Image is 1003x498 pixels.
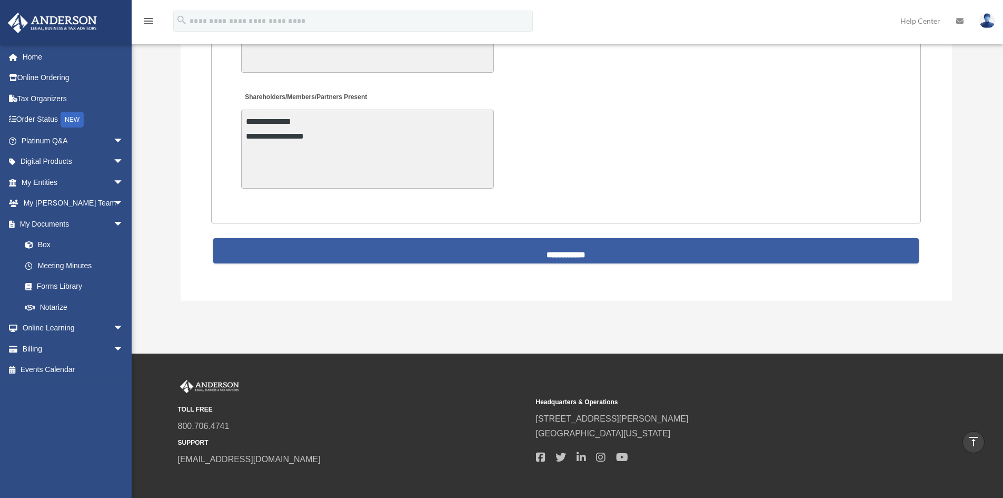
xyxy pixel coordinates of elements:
[7,193,140,214] a: My [PERSON_NAME] Teamarrow_drop_down
[178,437,529,448] small: SUPPORT
[967,435,980,448] i: vertical_align_top
[7,172,140,193] a: My Entitiesarrow_drop_down
[113,338,134,360] span: arrow_drop_down
[113,151,134,173] span: arrow_drop_down
[15,276,140,297] a: Forms Library
[536,397,887,408] small: Headquarters & Operations
[178,404,529,415] small: TOLL FREE
[979,13,995,28] img: User Pic
[7,213,140,235] a: My Documentsarrow_drop_down
[5,13,100,33] img: Anderson Advisors Platinum Portal
[113,318,134,339] span: arrow_drop_down
[15,255,134,276] a: Meeting Minutes
[178,380,241,394] img: Anderson Advisors Platinum Portal
[142,18,155,27] a: menu
[7,318,140,339] a: Online Learningarrow_drop_down
[61,112,84,128] div: NEW
[536,429,671,438] a: [GEOGRAPHIC_DATA][US_STATE]
[178,422,230,431] a: 800.706.4741
[7,359,140,380] a: Events Calendar
[113,130,134,152] span: arrow_drop_down
[7,338,140,359] a: Billingarrow_drop_down
[7,88,140,109] a: Tax Organizers
[15,235,140,256] a: Box
[142,15,155,27] i: menu
[15,297,140,318] a: Notarize
[113,193,134,214] span: arrow_drop_down
[176,14,187,26] i: search
[113,172,134,193] span: arrow_drop_down
[7,130,140,151] a: Platinum Q&Aarrow_drop_down
[7,67,140,89] a: Online Ordering
[113,213,134,235] span: arrow_drop_down
[241,91,370,105] label: Shareholders/Members/Partners Present
[536,414,689,423] a: [STREET_ADDRESS][PERSON_NAME]
[178,455,321,464] a: [EMAIL_ADDRESS][DOMAIN_NAME]
[7,46,140,67] a: Home
[7,109,140,131] a: Order StatusNEW
[7,151,140,172] a: Digital Productsarrow_drop_down
[962,431,985,453] a: vertical_align_top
